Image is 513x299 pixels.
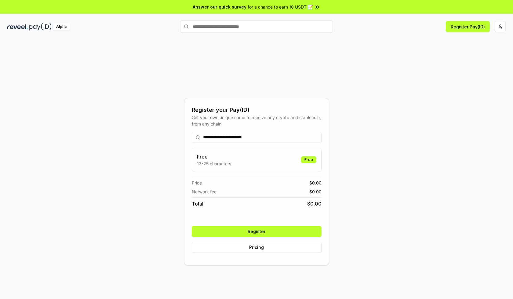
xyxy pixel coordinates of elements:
button: Register [192,226,322,237]
span: $ 0.00 [309,188,322,195]
img: reveel_dark [7,23,28,31]
span: for a chance to earn 10 USDT 📝 [248,4,313,10]
span: $ 0.00 [309,180,322,186]
div: Get your own unique name to receive any crypto and stablecoin, from any chain [192,114,322,127]
button: Register Pay(ID) [446,21,490,32]
span: $ 0.00 [307,200,322,207]
div: Alpha [53,23,70,31]
span: Total [192,200,203,207]
div: Register your Pay(ID) [192,106,322,114]
span: Network fee [192,188,216,195]
span: Price [192,180,202,186]
p: 13-25 characters [197,160,231,167]
button: Pricing [192,242,322,253]
h3: Free [197,153,231,160]
div: Free [301,156,316,163]
span: Answer our quick survey [193,4,246,10]
img: pay_id [29,23,52,31]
